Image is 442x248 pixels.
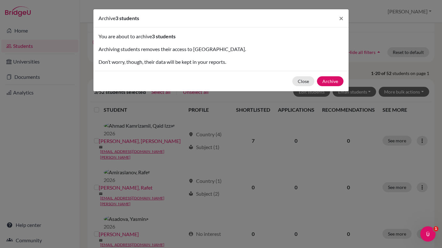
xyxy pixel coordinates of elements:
[339,13,343,23] span: ×
[292,76,314,86] button: Close
[99,15,115,21] span: Archive
[317,76,343,86] button: Archive
[433,226,438,231] span: 1
[420,226,436,242] iframe: Intercom live chat
[99,33,343,40] p: You are about to archive
[152,33,176,39] span: 3 students
[115,15,139,21] span: 3 students
[99,58,343,66] p: Don’t worry, though, their data will be kept in your reports.
[99,45,343,53] p: Archiving students removes their access to [GEOGRAPHIC_DATA].
[334,9,349,27] button: Close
